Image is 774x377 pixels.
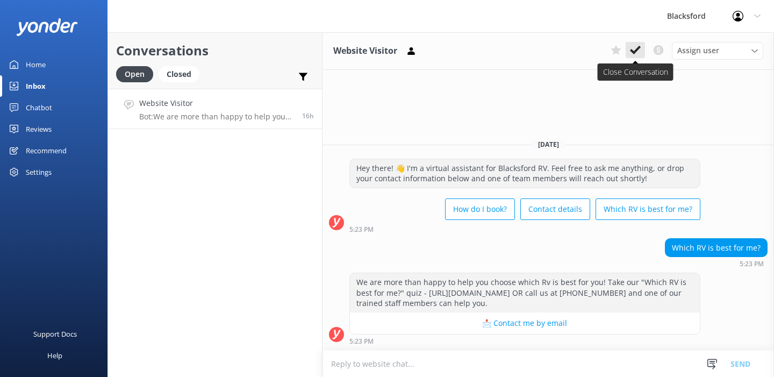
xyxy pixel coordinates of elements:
[26,140,67,161] div: Recommend
[665,260,768,267] div: Sep 18 2025 05:23pm (UTC -06:00) America/Chihuahua
[116,68,159,80] a: Open
[26,118,52,140] div: Reviews
[350,312,700,334] button: 📩 Contact me by email
[349,337,700,345] div: Sep 18 2025 05:23pm (UTC -06:00) America/Chihuahua
[26,54,46,75] div: Home
[116,66,153,82] div: Open
[159,68,205,80] a: Closed
[302,111,314,120] span: Sep 18 2025 05:23pm (UTC -06:00) America/Chihuahua
[596,198,700,220] button: Which RV is best for me?
[33,323,77,345] div: Support Docs
[445,198,515,220] button: How do I book?
[665,239,767,257] div: Which RV is best for me?
[26,97,52,118] div: Chatbot
[350,159,700,188] div: Hey there! 👋 I'm a virtual assistant for Blacksford RV. Feel free to ask me anything, or drop you...
[349,226,374,233] strong: 5:23 PM
[116,40,314,61] h2: Conversations
[26,161,52,183] div: Settings
[16,18,78,36] img: yonder-white-logo.png
[349,225,700,233] div: Sep 18 2025 05:23pm (UTC -06:00) America/Chihuahua
[333,44,397,58] h3: Website Visitor
[350,273,700,312] div: We are more than happy to help you choose which Rv is best for you! Take our "Which RV is best fo...
[159,66,199,82] div: Closed
[740,261,764,267] strong: 5:23 PM
[349,338,374,345] strong: 5:23 PM
[672,42,763,59] div: Assign User
[677,45,719,56] span: Assign user
[139,97,294,109] h4: Website Visitor
[532,140,565,149] span: [DATE]
[26,75,46,97] div: Inbox
[139,112,294,122] p: Bot: We are more than happy to help you choose which Rv is best for you! Take our "Which RV is be...
[520,198,590,220] button: Contact details
[108,89,322,129] a: Website VisitorBot:We are more than happy to help you choose which Rv is best for you! Take our "...
[47,345,62,366] div: Help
